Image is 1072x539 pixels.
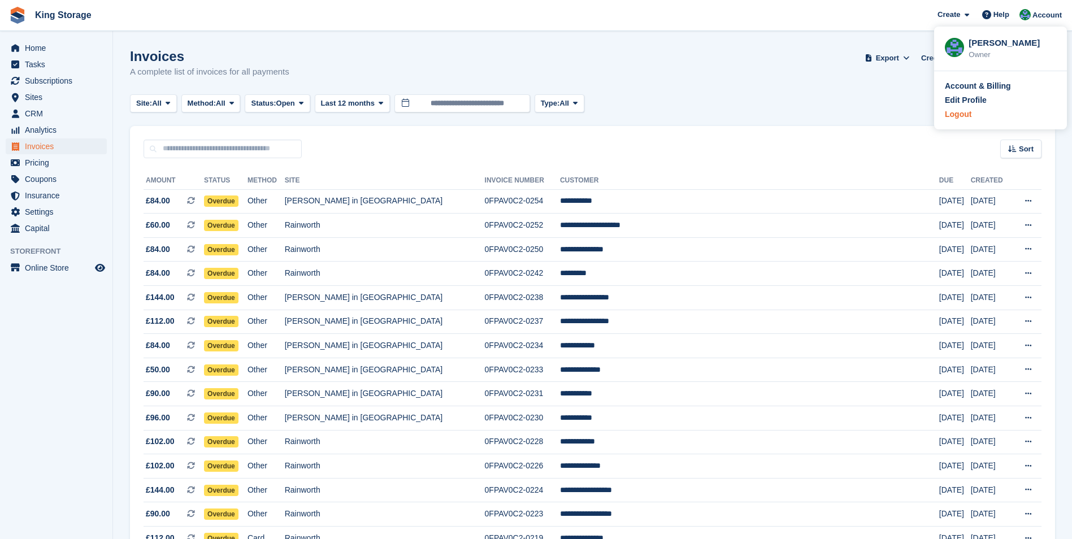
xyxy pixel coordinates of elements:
[939,334,971,358] td: [DATE]
[939,406,971,431] td: [DATE]
[971,189,1012,214] td: [DATE]
[285,382,485,406] td: [PERSON_NAME] in [GEOGRAPHIC_DATA]
[1019,9,1031,20] img: John King
[6,106,107,121] a: menu
[939,502,971,527] td: [DATE]
[285,189,485,214] td: [PERSON_NAME] in [GEOGRAPHIC_DATA]
[485,237,560,262] td: 0FPAV0C2-0250
[939,262,971,286] td: [DATE]
[945,80,1056,92] a: Account & Billing
[146,292,175,303] span: £144.00
[6,171,107,187] a: menu
[216,98,225,109] span: All
[146,484,175,496] span: £144.00
[560,172,939,190] th: Customer
[248,502,285,527] td: Other
[6,188,107,203] a: menu
[541,98,560,109] span: Type:
[25,155,93,171] span: Pricing
[485,189,560,214] td: 0FPAV0C2-0254
[971,172,1012,190] th: Created
[971,214,1012,238] td: [DATE]
[204,172,248,190] th: Status
[25,171,93,187] span: Coupons
[945,94,987,106] div: Edit Profile
[971,430,1012,454] td: [DATE]
[25,89,93,105] span: Sites
[25,138,93,154] span: Invoices
[146,412,170,424] span: £96.00
[1032,10,1062,21] span: Account
[971,358,1012,382] td: [DATE]
[204,268,238,279] span: Overdue
[276,98,295,109] span: Open
[248,310,285,334] td: Other
[939,237,971,262] td: [DATE]
[146,340,170,351] span: £84.00
[248,286,285,310] td: Other
[144,172,204,190] th: Amount
[146,364,170,376] span: £50.00
[939,358,971,382] td: [DATE]
[248,172,285,190] th: Method
[862,49,912,67] button: Export
[971,334,1012,358] td: [DATE]
[248,382,285,406] td: Other
[204,244,238,255] span: Overdue
[969,37,1056,47] div: [PERSON_NAME]
[204,412,238,424] span: Overdue
[971,406,1012,431] td: [DATE]
[136,98,152,109] span: Site:
[939,214,971,238] td: [DATE]
[485,262,560,286] td: 0FPAV0C2-0242
[248,237,285,262] td: Other
[945,38,964,57] img: John King
[93,261,107,275] a: Preview store
[285,262,485,286] td: Rainworth
[535,94,584,113] button: Type: All
[321,98,375,109] span: Last 12 months
[485,430,560,454] td: 0FPAV0C2-0228
[485,406,560,431] td: 0FPAV0C2-0230
[204,220,238,231] span: Overdue
[6,56,107,72] a: menu
[146,195,170,207] span: £84.00
[25,188,93,203] span: Insurance
[285,478,485,502] td: Rainworth
[939,430,971,454] td: [DATE]
[285,406,485,431] td: [PERSON_NAME] in [GEOGRAPHIC_DATA]
[204,388,238,399] span: Overdue
[146,436,175,447] span: £102.00
[130,66,289,79] p: A complete list of invoices for all payments
[248,214,285,238] td: Other
[181,94,241,113] button: Method: All
[248,454,285,479] td: Other
[25,122,93,138] span: Analytics
[31,6,96,24] a: King Storage
[285,502,485,527] td: Rainworth
[130,49,289,64] h1: Invoices
[146,460,175,472] span: £102.00
[939,172,971,190] th: Due
[25,204,93,220] span: Settings
[204,508,238,520] span: Overdue
[248,478,285,502] td: Other
[6,73,107,89] a: menu
[285,454,485,479] td: Rainworth
[939,478,971,502] td: [DATE]
[25,106,93,121] span: CRM
[971,286,1012,310] td: [DATE]
[485,478,560,502] td: 0FPAV0C2-0224
[6,89,107,105] a: menu
[204,436,238,447] span: Overdue
[485,358,560,382] td: 0FPAV0C2-0233
[971,454,1012,479] td: [DATE]
[485,502,560,527] td: 0FPAV0C2-0223
[939,310,971,334] td: [DATE]
[204,364,238,376] span: Overdue
[285,334,485,358] td: [PERSON_NAME] in [GEOGRAPHIC_DATA]
[971,237,1012,262] td: [DATE]
[485,334,560,358] td: 0FPAV0C2-0234
[204,340,238,351] span: Overdue
[25,40,93,56] span: Home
